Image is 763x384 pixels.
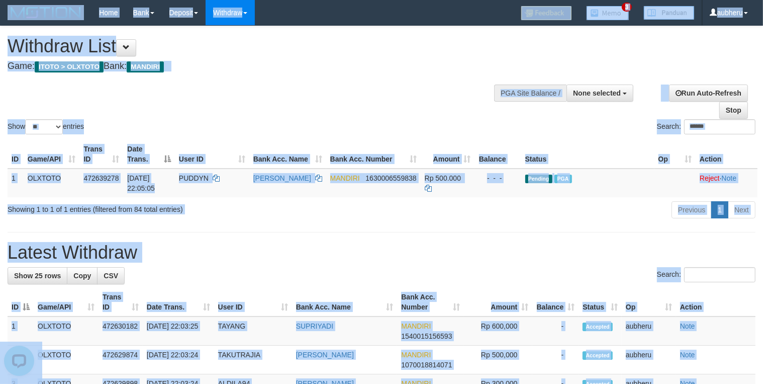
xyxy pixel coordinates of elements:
th: Action [676,288,755,317]
th: Trans ID: activate to sort column ascending [99,288,143,317]
label: Search: [657,119,755,134]
th: Op: activate to sort column ascending [622,288,676,317]
td: OLXTOTO [34,317,99,346]
a: 1 [711,201,728,218]
td: TAYANG [214,317,292,346]
span: Copy [73,272,91,280]
th: Action [696,140,757,169]
span: Pending [525,175,552,183]
a: Reject [700,174,720,182]
span: Show 25 rows [14,272,61,280]
select: Showentries [25,119,63,134]
td: OLXTOTO [34,346,99,374]
button: None selected [566,85,633,102]
a: [PERSON_NAME] [296,351,354,359]
span: None selected [573,89,621,97]
span: Accepted [583,323,613,331]
span: MANDIRI [401,351,431,359]
th: Date Trans.: activate to sort column ascending [143,288,214,317]
td: Rp 600,000 [464,317,532,346]
td: 1 [8,317,34,346]
th: Amount: activate to sort column ascending [464,288,532,317]
a: Show 25 rows [8,267,67,284]
span: PUDDYN [179,174,209,182]
td: aubheru [622,317,676,346]
td: Rp 500,000 [464,346,532,374]
td: 472629874 [99,346,143,374]
td: - [532,346,579,374]
span: CSV [104,272,118,280]
th: Bank Acc. Number: activate to sort column ascending [397,288,464,317]
td: OLXTOTO [24,169,80,197]
h1: Withdraw List [8,36,499,56]
th: Op: activate to sort column ascending [654,140,696,169]
th: Date Trans.: activate to sort column descending [123,140,175,169]
img: Feedback.jpg [521,6,571,20]
td: TAKUTRAJIA [214,346,292,374]
span: ITOTO > OLXTOTO [35,61,104,72]
span: 472639278 [83,174,119,182]
a: [PERSON_NAME] [253,174,311,182]
span: 3 [622,3,632,12]
th: User ID: activate to sort column ascending [175,140,249,169]
div: Showing 1 to 1 of 1 entries (filtered from 84 total entries) [8,200,311,214]
span: MANDIRI [330,174,360,182]
a: Copy [67,267,98,284]
span: PGA [554,175,572,183]
label: Show entries [8,119,84,134]
button: Open LiveChat chat widget [4,4,34,34]
th: Bank Acc. Name: activate to sort column ascending [249,140,326,169]
th: Balance [475,140,521,169]
label: Search: [657,267,755,282]
a: Note [722,174,737,182]
th: Game/API: activate to sort column ascending [24,140,80,169]
td: 472630182 [99,317,143,346]
a: Note [680,351,695,359]
img: Button%20Memo.svg [587,6,629,20]
img: panduan.png [644,6,694,20]
td: [DATE] 22:03:24 [143,346,214,374]
span: Copy 1070018814071 to clipboard [401,361,452,369]
div: PGA Site Balance / [494,85,566,102]
input: Search: [684,119,755,134]
th: Game/API: activate to sort column ascending [34,288,99,317]
th: ID: activate to sort column descending [8,288,34,317]
a: SUPRIYADI [296,322,333,330]
a: Stop [719,102,748,119]
a: Note [680,322,695,330]
a: Next [728,201,755,218]
a: Run Auto-Refresh [669,85,748,102]
span: Accepted [583,351,613,360]
td: 1 [8,169,24,197]
th: Bank Acc. Number: activate to sort column ascending [326,140,421,169]
span: MANDIRI [127,61,164,72]
a: Previous [672,201,712,218]
h1: Latest Withdraw [8,243,755,263]
input: Search: [684,267,755,282]
div: - - - [479,173,517,183]
td: - [532,317,579,346]
td: · [696,169,757,197]
span: MANDIRI [401,322,431,330]
th: ID [8,140,24,169]
a: CSV [97,267,125,284]
th: Balance: activate to sort column ascending [532,288,579,317]
span: Copy 1540015156593 to clipboard [401,332,452,340]
td: aubheru [622,346,676,374]
th: Bank Acc. Name: activate to sort column ascending [292,288,398,317]
th: Status [521,140,654,169]
th: Status: activate to sort column ascending [579,288,622,317]
td: [DATE] 22:03:25 [143,317,214,346]
th: User ID: activate to sort column ascending [214,288,292,317]
span: Copy 1630006559838 to clipboard [365,174,416,182]
span: Rp 500.000 [425,174,461,182]
span: [DATE] 22:05:05 [127,174,155,192]
img: MOTION_logo.png [8,5,84,20]
h4: Game: Bank: [8,61,499,71]
th: Trans ID: activate to sort column ascending [79,140,123,169]
th: Amount: activate to sort column ascending [421,140,475,169]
